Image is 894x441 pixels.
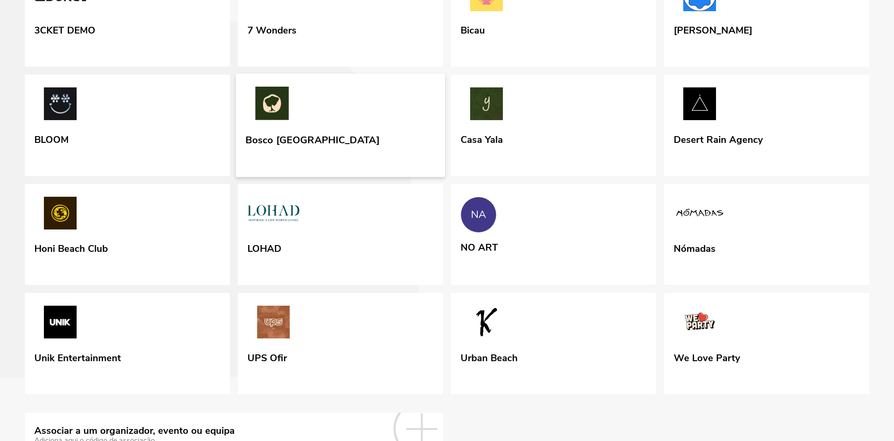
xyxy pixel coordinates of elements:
div: We Love Party [674,350,740,364]
img: We Love Party [674,306,726,342]
div: Urban Beach [461,350,518,364]
div: [PERSON_NAME] [674,22,752,36]
img: LOHAD [247,197,299,233]
div: 3CKET DEMO [34,22,95,36]
a: Unik Entertainment Unik Entertainment [25,293,230,394]
div: Bicau [461,22,485,36]
div: NO ART [461,239,498,253]
a: LOHAD LOHAD [238,184,443,285]
a: Casa Yala Casa Yala [451,75,656,176]
img: Nómadas [674,197,726,233]
div: Desert Rain Agency [674,131,763,146]
img: BLOOM [34,87,86,123]
div: Unik Entertainment [34,350,121,364]
div: Honi Beach Club [34,240,108,255]
div: LOHAD [247,240,281,255]
div: NA [471,209,486,221]
div: Bosco [GEOGRAPHIC_DATA] [245,131,380,146]
a: NA NO ART [451,184,656,284]
div: BLOOM [34,131,69,146]
a: We Love Party We Love Party [664,293,869,394]
a: Nómadas Nómadas [664,184,869,285]
img: Honi Beach Club [34,197,86,233]
div: UPS Ofir [247,350,287,364]
div: Associar a um organizador, evento ou equipa [34,425,235,437]
a: UPS Ofir UPS Ofir [238,293,443,394]
img: Unik Entertainment [34,306,86,342]
div: 7 Wonders [247,22,297,36]
a: Urban Beach Urban Beach [451,293,656,394]
div: Casa Yala [461,131,503,146]
a: Desert Rain Agency Desert Rain Agency [664,75,869,176]
img: Casa Yala [461,87,512,123]
a: Bosco Porto Bosco [GEOGRAPHIC_DATA] [236,74,445,177]
a: BLOOM BLOOM [25,75,230,176]
img: Urban Beach [461,306,512,342]
div: Nómadas [674,240,716,255]
img: UPS Ofir [247,306,299,342]
img: Bosco Porto [245,87,299,123]
img: Desert Rain Agency [674,87,726,123]
a: Honi Beach Club Honi Beach Club [25,184,230,285]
